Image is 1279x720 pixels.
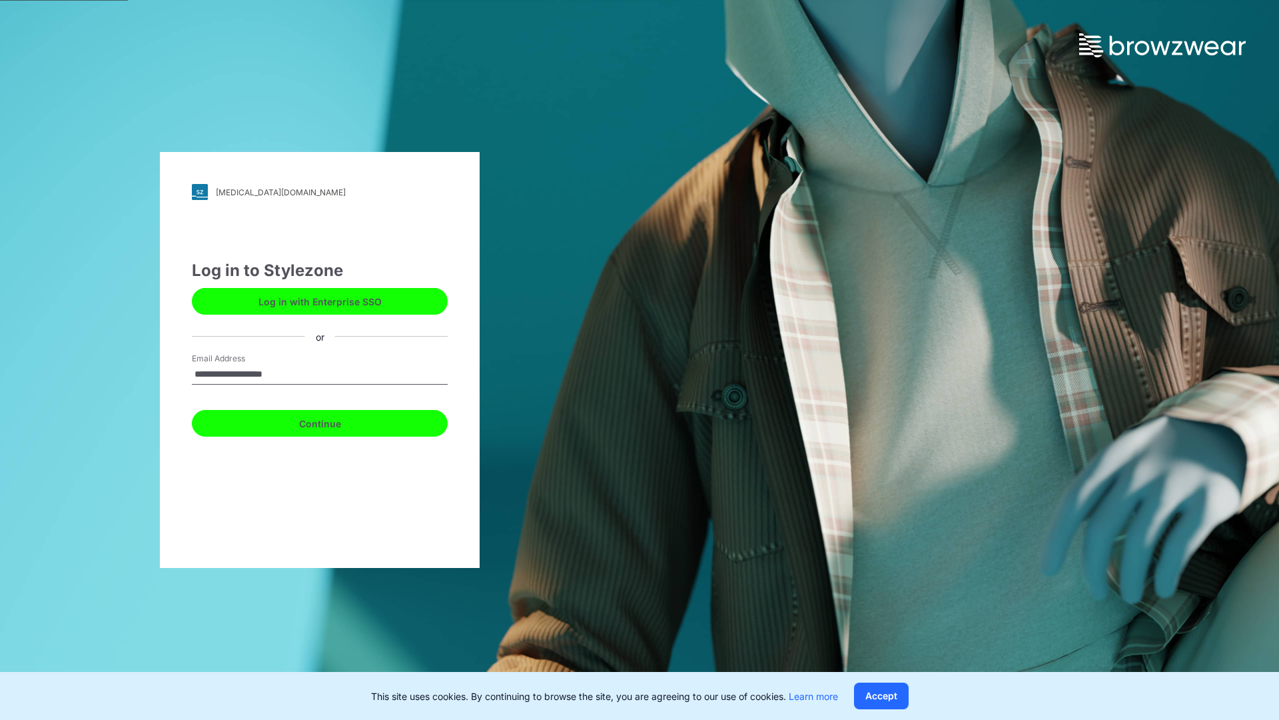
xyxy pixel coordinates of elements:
div: Log in to Stylezone [192,259,448,283]
a: [MEDICAL_DATA][DOMAIN_NAME] [192,184,448,200]
div: or [305,329,335,343]
div: [MEDICAL_DATA][DOMAIN_NAME] [216,187,346,197]
img: svg+xml;base64,PHN2ZyB3aWR0aD0iMjgiIGhlaWdodD0iMjgiIHZpZXdCb3g9IjAgMCAyOCAyOCIgZmlsbD0ibm9uZSIgeG... [192,184,208,200]
a: Learn more [789,691,838,702]
img: browzwear-logo.73288ffb.svg [1079,33,1246,57]
p: This site uses cookies. By continuing to browse the site, you are agreeing to our use of cookies. [371,689,838,703]
button: Continue [192,410,448,437]
label: Email Address [192,353,285,365]
button: Accept [854,683,909,709]
button: Log in with Enterprise SSO [192,288,448,315]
